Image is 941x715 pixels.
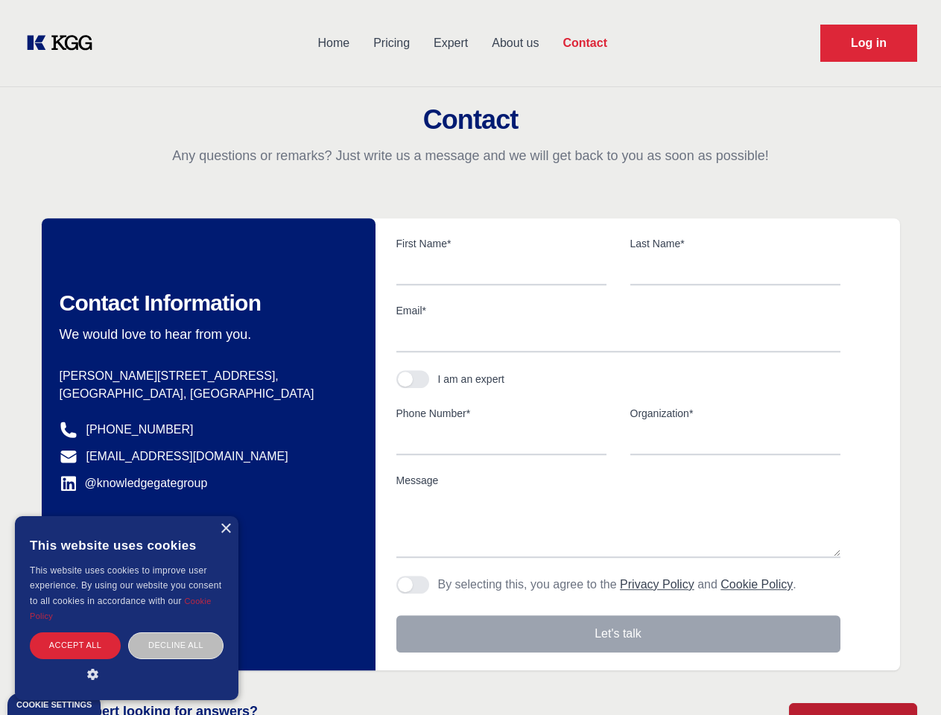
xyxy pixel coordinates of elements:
[18,147,923,165] p: Any questions or remarks? Just write us a message and we will get back to you as soon as possible!
[630,236,840,251] label: Last Name*
[60,325,352,343] p: We would love to hear from you.
[86,421,194,439] a: [PHONE_NUMBER]
[720,578,793,591] a: Cookie Policy
[396,615,840,652] button: Let's talk
[438,576,796,594] p: By selecting this, you agree to the and .
[551,24,619,63] a: Contact
[30,632,121,658] div: Accept all
[630,406,840,421] label: Organization*
[60,367,352,385] p: [PERSON_NAME][STREET_ADDRESS],
[30,597,212,620] a: Cookie Policy
[60,385,352,403] p: [GEOGRAPHIC_DATA], [GEOGRAPHIC_DATA]
[438,372,505,387] div: I am an expert
[30,527,224,563] div: This website uses cookies
[305,24,361,63] a: Home
[620,578,694,591] a: Privacy Policy
[422,24,480,63] a: Expert
[60,290,352,317] h2: Contact Information
[820,25,917,62] a: Request Demo
[86,448,288,465] a: [EMAIL_ADDRESS][DOMAIN_NAME]
[24,31,104,55] a: KOL Knowledge Platform: Talk to Key External Experts (KEE)
[480,24,551,63] a: About us
[60,474,208,492] a: @knowledgegategroup
[396,303,840,318] label: Email*
[128,632,224,658] div: Decline all
[18,105,923,135] h2: Contact
[30,565,221,606] span: This website uses cookies to improve user experience. By using our website you consent to all coo...
[396,236,606,251] label: First Name*
[361,24,422,63] a: Pricing
[396,406,606,421] label: Phone Number*
[16,701,92,709] div: Cookie settings
[396,473,840,488] label: Message
[866,643,941,715] iframe: Chat Widget
[220,524,231,535] div: Close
